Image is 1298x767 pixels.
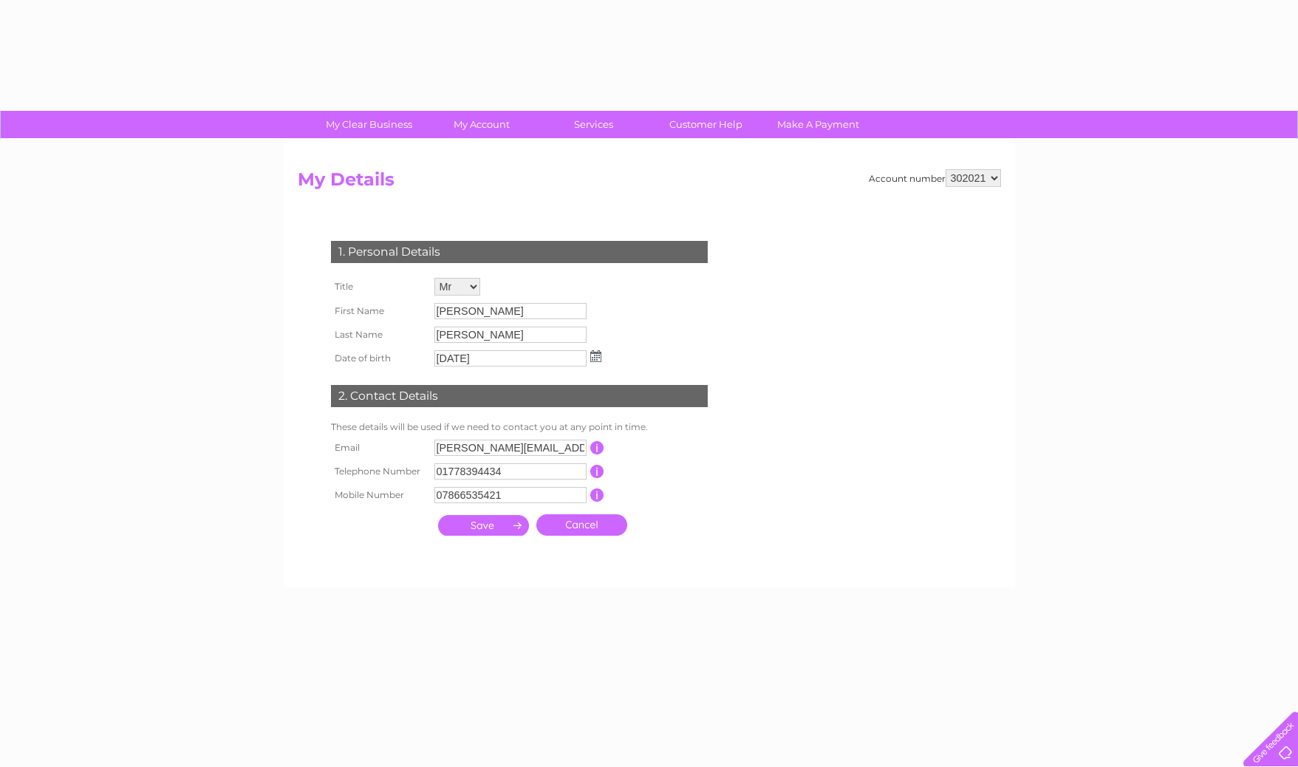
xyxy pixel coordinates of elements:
a: My Clear Business [308,111,430,138]
th: Mobile Number [327,483,431,507]
th: Last Name [327,323,431,347]
a: Cancel [536,514,627,536]
input: Information [590,465,604,478]
th: Date of birth [327,347,431,370]
td: These details will be used if we need to contact you at any point in time. [327,418,711,436]
th: Email [327,436,431,460]
h2: My Details [298,169,1001,197]
div: Account number [869,169,1001,187]
input: Information [590,441,604,454]
div: 2. Contact Details [331,385,708,407]
a: Customer Help [645,111,767,138]
th: Title [327,274,431,299]
img: ... [590,350,601,362]
th: First Name [327,299,431,323]
div: 1. Personal Details [331,241,708,263]
th: Telephone Number [327,460,431,483]
a: Make A Payment [757,111,879,138]
a: Services [533,111,655,138]
input: Submit [438,515,529,536]
input: Information [590,488,604,502]
a: My Account [420,111,542,138]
